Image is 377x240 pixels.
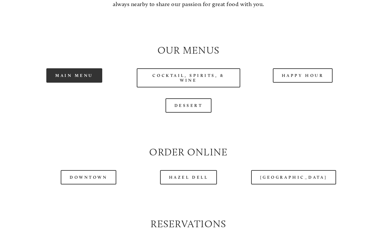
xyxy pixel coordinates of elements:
a: Dessert [165,98,212,113]
h2: Order Online [23,145,354,159]
h2: Our Menus [23,43,354,57]
h2: Reservations [23,217,354,231]
a: Downtown [61,170,116,184]
a: Happy Hour [273,68,333,83]
a: Cocktail, Spirits, & Wine [137,68,240,87]
a: [GEOGRAPHIC_DATA] [251,170,336,184]
a: Main Menu [46,68,102,83]
a: Hazel Dell [160,170,217,184]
